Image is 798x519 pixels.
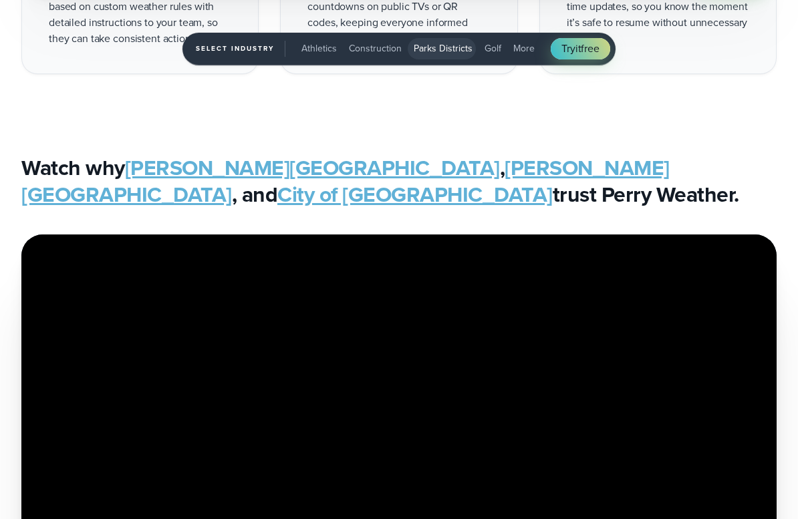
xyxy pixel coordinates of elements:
span: Athletics [301,41,337,55]
a: Tryitfree [551,37,610,59]
span: More [513,41,535,55]
button: Construction [344,37,407,59]
a: [PERSON_NAME][GEOGRAPHIC_DATA] [125,152,500,184]
a: [PERSON_NAME][GEOGRAPHIC_DATA] [21,152,670,210]
button: Parks Districts [408,37,478,59]
span: Try free [561,40,600,56]
span: Construction [349,41,402,55]
button: More [508,37,540,59]
a: City of [GEOGRAPHIC_DATA] [277,178,553,210]
span: it [575,40,581,55]
h3: Watch why , , and trust Perry Weather. [21,154,777,208]
span: Select Industry [196,40,285,56]
span: Golf [485,41,501,55]
span: Parks Districts [414,41,473,55]
button: Athletics [296,37,342,59]
button: Golf [479,37,507,59]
